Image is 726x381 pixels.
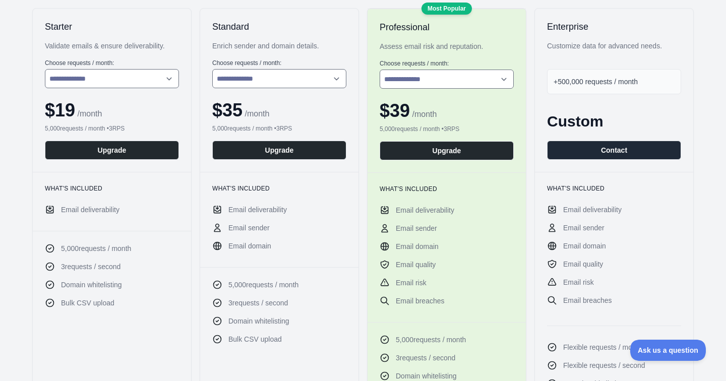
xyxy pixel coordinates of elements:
[380,185,514,193] h3: What's included
[630,340,706,361] iframe: Toggle Customer Support
[563,205,622,215] span: Email deliverability
[396,205,454,215] span: Email deliverability
[212,184,346,193] h3: What's included
[228,205,287,215] span: Email deliverability
[547,184,681,193] h3: What's included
